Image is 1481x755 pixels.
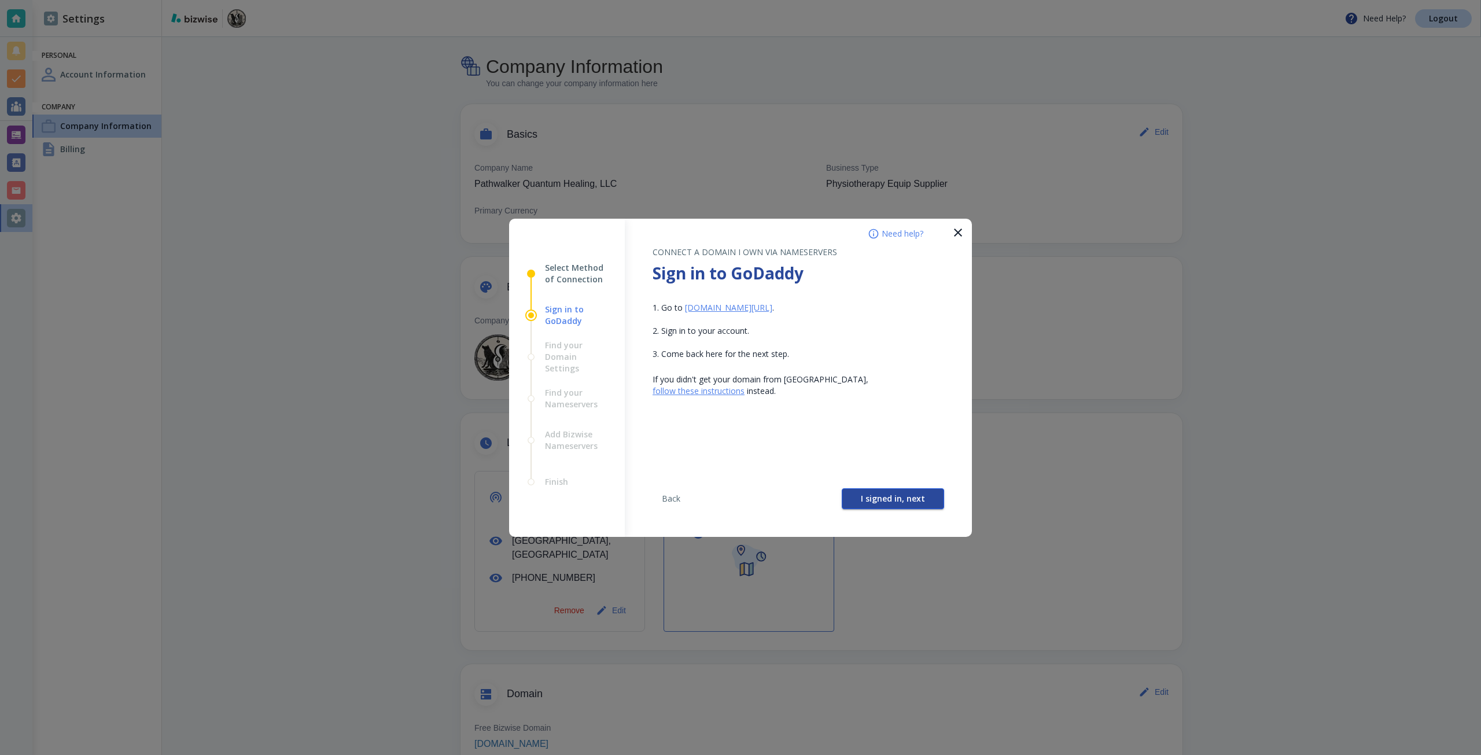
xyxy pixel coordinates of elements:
button: Sign in to GoDaddy [524,304,610,327]
a: [DOMAIN_NAME][URL] [685,302,772,313]
span: Sign in to GoDaddy [545,304,610,327]
span: I signed in, next [861,495,925,503]
span: Back [657,495,685,503]
span: CONNECT A DOMAIN I OWN VIA NAMESERVERS [653,246,837,257]
button: Back [653,491,690,506]
button: Need help? [868,228,923,240]
button: [DOMAIN_NAME][URL] [685,303,772,312]
span: Need help? [882,228,923,240]
span: Select Method of Connection [545,262,610,285]
button: follow these instructions [653,386,745,396]
button: Select Method of Connection [524,262,610,285]
strong: Sign in to GoDaddy [653,262,804,284]
button: I signed in, next [842,488,944,509]
span: 1. Go to . 2. Sign in to your account. 3. Come back here for the next step. If you didn't get you... [653,302,868,396]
